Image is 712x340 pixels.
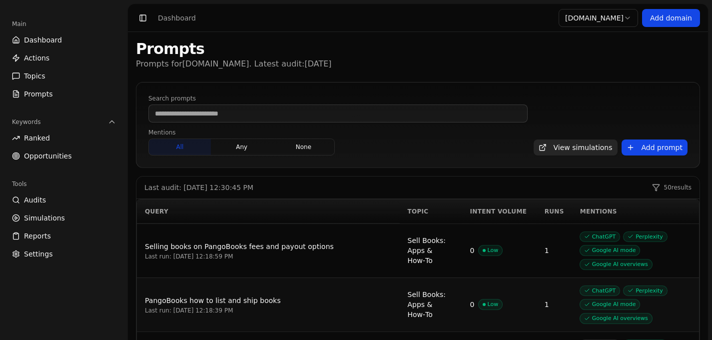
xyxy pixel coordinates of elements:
[24,231,51,241] span: Reports
[580,286,620,296] span: ChatGPT
[470,245,475,255] div: 0
[622,139,688,155] button: Add prompt
[8,16,120,32] div: Main
[145,306,392,314] div: Last run: [DATE] 12:18:39 PM
[24,35,62,45] span: Dashboard
[24,89,53,99] span: Prompts
[8,86,120,102] a: Prompts
[479,245,503,255] span: Low
[8,114,120,130] button: Keywords
[145,207,392,215] div: Query
[8,32,120,48] a: Dashboard
[479,299,503,309] span: Low
[408,207,454,215] div: Topic
[470,299,475,309] div: 0
[273,139,335,155] button: none
[8,246,120,262] a: Settings
[211,139,273,155] button: any
[545,299,564,309] div: 1
[24,151,72,161] span: Opportunities
[534,139,618,155] a: View simulations
[408,236,446,264] span: Sell Books: Apps & How‑To
[664,183,692,191] span: 50 results
[580,299,640,309] span: Google AI mode
[136,58,332,70] p: Prompts for [DOMAIN_NAME] . Latest audit: [DATE]
[144,182,253,192] div: Last audit: [DATE] 12:30:45 PM
[580,232,620,242] span: ChatGPT
[8,130,120,146] a: Ranked
[8,68,120,84] a: Topics
[408,290,446,318] span: Sell Books: Apps & How‑To
[24,195,46,205] span: Audits
[8,50,120,66] a: Actions
[8,148,120,164] a: Opportunities
[136,40,332,58] h1: Prompts
[148,94,528,102] label: Search prompts
[24,133,50,143] span: Ranked
[24,53,49,63] span: Actions
[145,252,392,260] div: Last run: [DATE] 12:18:59 PM
[580,313,652,323] span: Google AI overviews
[545,245,564,255] div: 1
[145,294,392,306] div: PangoBooks how to list and ship books
[24,213,65,223] span: Simulations
[624,232,667,242] span: Perplexity
[624,286,667,296] span: Perplexity
[8,176,120,192] div: Tools
[8,192,120,208] a: Audits
[158,13,196,23] div: Dashboard
[149,139,211,155] button: all
[642,9,700,27] a: Add domain
[8,228,120,244] a: Reports
[580,259,652,269] span: Google AI overviews
[580,245,640,255] span: Google AI mode
[470,207,529,215] div: Intent Volume
[8,210,120,226] a: Simulations
[24,71,45,81] span: Topics
[24,249,52,259] span: Settings
[545,207,564,215] div: Runs
[148,128,335,136] label: Mentions
[572,199,699,223] th: Mentions
[145,240,392,252] div: Selling books on PangoBooks fees and payout options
